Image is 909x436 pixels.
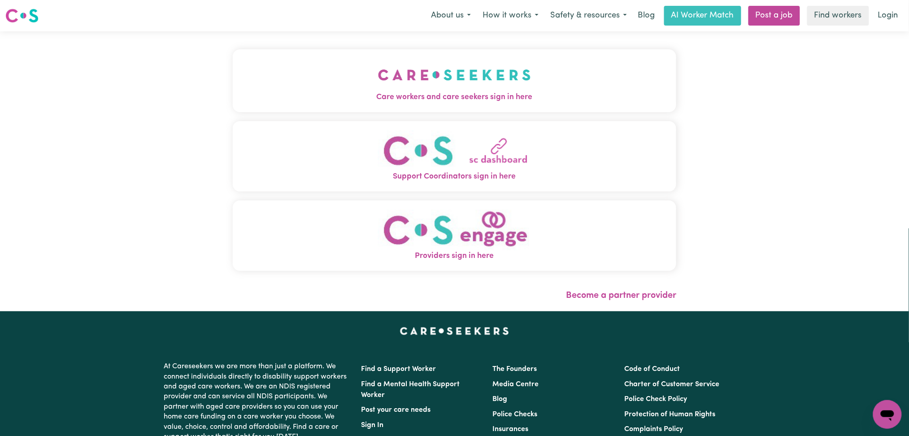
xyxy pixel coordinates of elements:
button: Safety & resources [544,6,633,25]
a: Police Checks [493,411,538,418]
a: Find workers [807,6,869,26]
a: The Founders [493,366,537,373]
a: Charter of Customer Service [624,381,719,388]
a: Media Centre [493,381,539,388]
a: Sign In [361,422,384,429]
img: Careseekers logo [5,8,39,24]
a: Post a job [748,6,800,26]
button: Providers sign in here [233,201,677,271]
a: AI Worker Match [664,6,741,26]
a: Blog [493,396,508,403]
a: Protection of Human Rights [624,411,715,418]
button: Care workers and care seekers sign in here [233,49,677,112]
button: Support Coordinators sign in here [233,121,677,192]
a: Careseekers logo [5,5,39,26]
a: Careseekers home page [400,327,509,335]
button: How it works [477,6,544,25]
a: Login [873,6,904,26]
a: Code of Conduct [624,366,680,373]
button: About us [425,6,477,25]
a: Insurances [493,426,529,433]
iframe: Button to launch messaging window [873,400,902,429]
a: Find a Mental Health Support Worker [361,381,460,399]
a: Find a Support Worker [361,366,436,373]
a: Police Check Policy [624,396,687,403]
a: Become a partner provider [566,291,676,300]
a: Post your care needs [361,406,431,414]
a: Complaints Policy [624,426,683,433]
span: Support Coordinators sign in here [233,171,677,183]
span: Providers sign in here [233,250,677,262]
span: Care workers and care seekers sign in here [233,92,677,103]
a: Blog [633,6,661,26]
